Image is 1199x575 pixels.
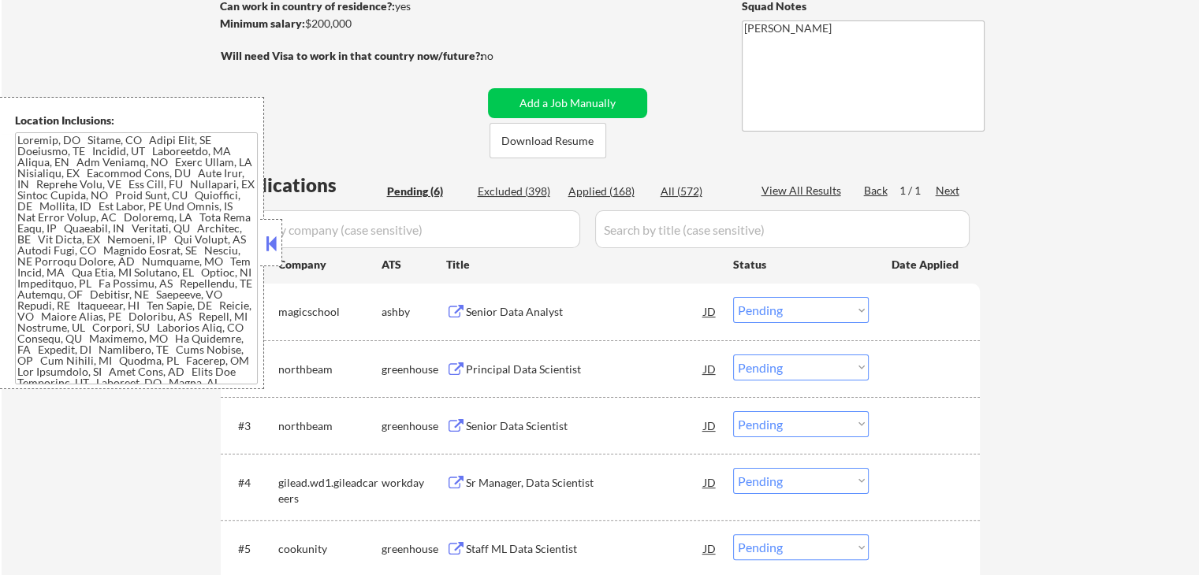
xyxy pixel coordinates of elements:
div: JD [702,534,718,562]
div: JD [702,297,718,325]
div: greenhouse [382,418,446,434]
div: Status [733,250,869,278]
div: ashby [382,304,446,320]
div: Location Inclusions: [15,113,258,128]
button: Add a Job Manually [488,88,647,118]
strong: Will need Visa to work in that country now/future?: [221,49,483,62]
div: northbeam [278,362,382,377]
div: #5 [238,541,266,557]
div: JD [702,411,718,440]
input: Search by title (case sensitive) [595,210,970,248]
div: northbeam [278,418,382,434]
div: Senior Data Scientist [466,418,704,434]
div: Company [278,257,382,273]
div: #3 [238,418,266,434]
div: All (572) [661,184,739,199]
div: Date Applied [892,257,961,273]
div: JD [702,354,718,383]
input: Search by company (case sensitive) [225,210,580,248]
div: no [481,48,526,64]
div: Next [936,183,961,198]
div: Applications [225,176,382,195]
div: 1 / 1 [899,183,936,198]
div: magicschool [278,304,382,320]
div: Principal Data Scientist [466,362,704,377]
button: Download Resume [490,123,606,158]
div: View All Results [761,183,846,198]
div: Sr Manager, Data Scientist [466,475,704,491]
div: gilead.wd1.gileadcareers [278,475,382,506]
div: workday [382,475,446,491]
div: greenhouse [382,541,446,557]
div: Back [864,183,889,198]
div: Staff ML Data Scientist [466,541,704,557]
div: JD [702,468,718,496]
div: Pending (6) [387,184,466,199]
div: #4 [238,475,266,491]
div: Applied (168) [568,184,647,199]
div: $200,000 [220,16,482,32]
div: Title [446,257,718,273]
div: Excluded (398) [478,184,557,199]
div: cookunity [278,541,382,557]
div: ATS [382,257,446,273]
strong: Minimum salary: [220,17,305,30]
div: Senior Data Analyst [466,304,704,320]
div: greenhouse [382,362,446,377]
